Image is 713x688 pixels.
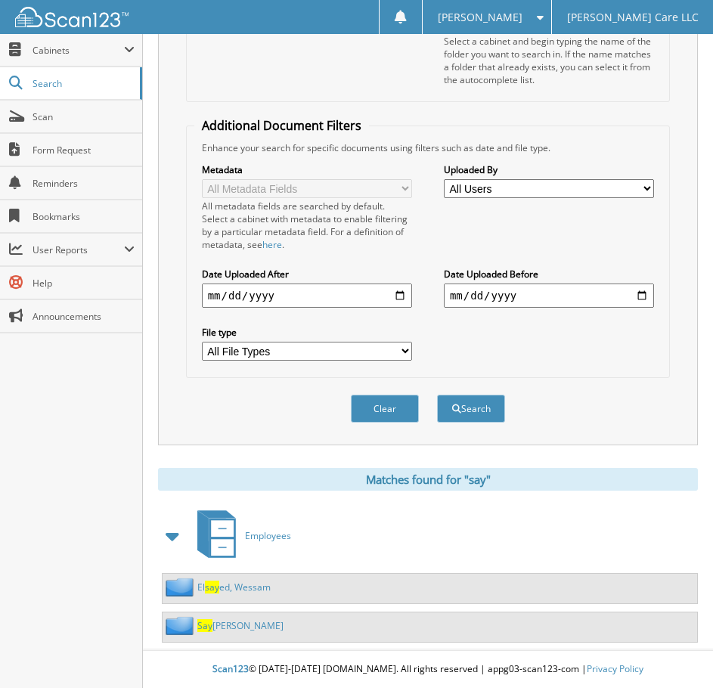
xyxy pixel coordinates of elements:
span: [PERSON_NAME] Care LLC [567,13,699,22]
div: Matches found for "say" [158,468,698,491]
img: folder2.png [166,616,197,635]
label: Date Uploaded Before [444,268,654,280]
legend: Additional Document Filters [194,117,369,134]
iframe: Chat Widget [637,615,713,688]
span: Scan [33,110,135,123]
img: folder2.png [166,578,197,597]
span: Scan123 [212,662,249,675]
span: Help [33,277,135,290]
a: here [262,238,282,251]
div: Select a cabinet and begin typing the name of the folder you want to search in. If the name match... [444,35,654,86]
span: say [205,581,219,593]
a: Privacy Policy [587,662,643,675]
label: Uploaded By [444,163,654,176]
a: Employees [188,506,291,566]
span: Form Request [33,144,135,157]
button: Clear [351,395,419,423]
span: Cabinets [33,44,124,57]
span: Announcements [33,310,135,323]
div: All metadata fields are searched by default. Select a cabinet with metadata to enable filtering b... [202,200,412,251]
button: Search [437,395,505,423]
input: start [202,284,412,308]
span: Say [197,619,212,632]
span: Bookmarks [33,210,135,223]
span: Reminders [33,177,135,190]
span: Employees [245,529,291,542]
span: [PERSON_NAME] [438,13,522,22]
span: User Reports [33,243,124,256]
img: scan123-logo-white.svg [15,7,129,27]
div: © [DATE]-[DATE] [DOMAIN_NAME]. All rights reserved | appg03-scan123-com | [143,651,713,688]
label: File type [202,326,412,339]
input: end [444,284,654,308]
label: Date Uploaded After [202,268,412,280]
label: Metadata [202,163,412,176]
div: Enhance your search for specific documents using filters such as date and file type. [194,141,662,154]
a: Say[PERSON_NAME] [197,619,284,632]
span: Search [33,77,132,90]
a: Elsayed, Wessam [197,581,271,593]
